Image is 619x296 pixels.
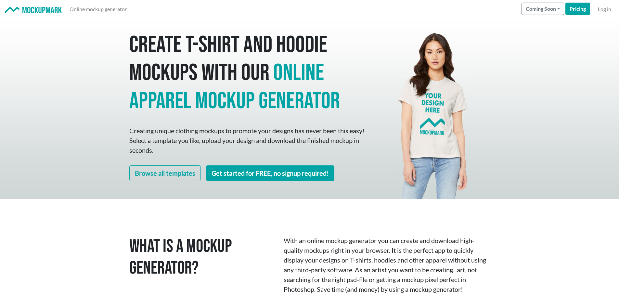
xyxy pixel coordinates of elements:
h1: What is a Mockup Generator? [129,236,274,279]
a: Online mockup generator [67,3,129,16]
h1: Create T-shirt and hoodie mockups with our [129,31,367,115]
button: Coming Soon [522,3,564,15]
a: Browse all templates [129,165,201,181]
p: Creating unique clothing mockups to promote your designs has never been this easy! Select a templ... [129,126,367,155]
p: With an online mockup generator you can create and download high-quality mockups right in your br... [284,236,490,294]
img: Mockup Mark [5,7,62,14]
a: Pricing [565,3,590,15]
a: Log in [595,3,614,16]
span: online apparel mockup generator [129,59,340,115]
img: Mockup Mark hero - your design here [393,18,473,199]
a: Get started for FREE, no signup required! [206,165,334,181]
